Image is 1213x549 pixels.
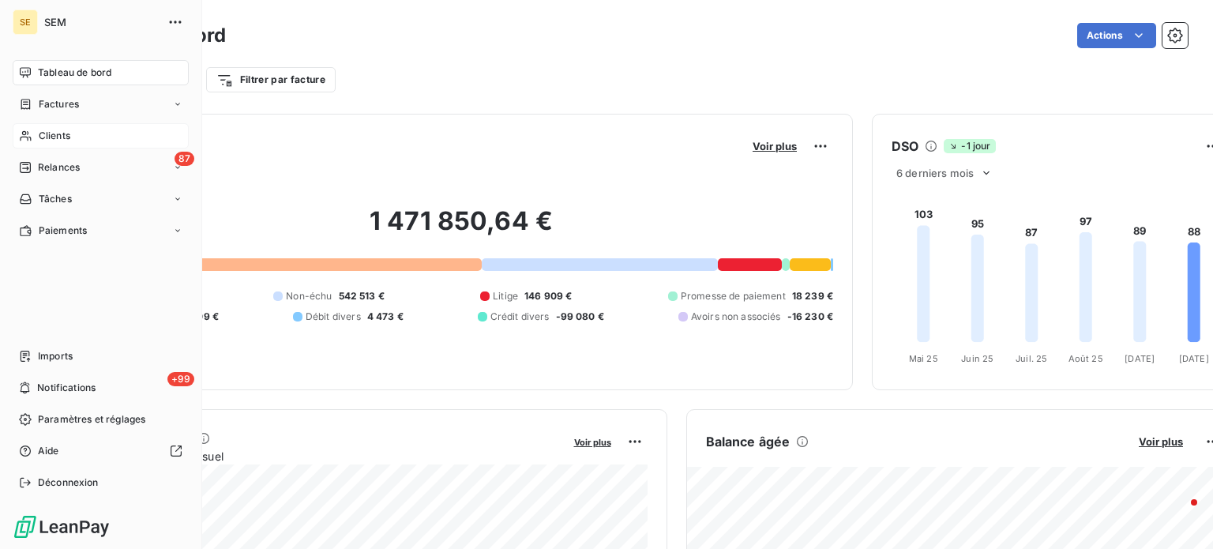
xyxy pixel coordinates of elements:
[13,438,189,464] a: Aide
[909,353,938,364] tspan: Mai 25
[38,476,99,490] span: Déconnexion
[569,434,616,449] button: Voir plus
[89,448,563,464] span: Chiffre d'affaires mensuel
[306,310,361,324] span: Débit divers
[556,310,604,324] span: -99 080 €
[1125,353,1155,364] tspan: [DATE]
[753,140,797,152] span: Voir plus
[961,353,993,364] tspan: Juin 25
[490,310,550,324] span: Crédit divers
[367,310,404,324] span: 4 473 €
[1016,353,1047,364] tspan: Juil. 25
[574,437,611,448] span: Voir plus
[1134,434,1188,449] button: Voir plus
[175,152,194,166] span: 87
[1077,23,1156,48] button: Actions
[206,67,336,92] button: Filtrer par facture
[39,97,79,111] span: Factures
[89,205,833,253] h2: 1 471 850,64 €
[1159,495,1197,533] iframe: Intercom live chat
[748,139,802,153] button: Voir plus
[892,137,918,156] h6: DSO
[1179,353,1209,364] tspan: [DATE]
[38,66,111,80] span: Tableau de bord
[38,412,145,427] span: Paramètres et réglages
[39,192,72,206] span: Tâches
[944,139,995,153] span: -1 jour
[38,349,73,363] span: Imports
[1139,435,1183,448] span: Voir plus
[792,289,833,303] span: 18 239 €
[167,372,194,386] span: +99
[706,432,791,451] h6: Balance âgée
[38,160,80,175] span: Relances
[691,310,781,324] span: Avoirs non associés
[286,289,332,303] span: Non-échu
[787,310,833,324] span: -16 230 €
[13,9,38,35] div: SE
[493,289,518,303] span: Litige
[896,167,974,179] span: 6 derniers mois
[339,289,385,303] span: 542 513 €
[524,289,572,303] span: 146 909 €
[13,514,111,540] img: Logo LeanPay
[44,16,158,28] span: SEM
[39,224,87,238] span: Paiements
[1068,353,1103,364] tspan: Août 25
[681,289,786,303] span: Promesse de paiement
[37,381,96,395] span: Notifications
[38,444,59,458] span: Aide
[39,129,70,143] span: Clients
